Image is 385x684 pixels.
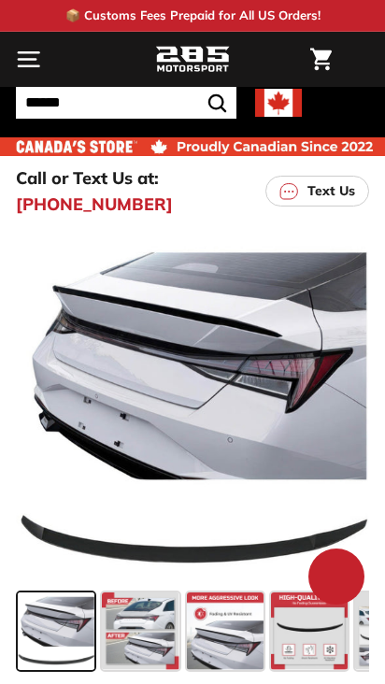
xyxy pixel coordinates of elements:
[265,176,369,207] a: Text Us
[303,549,370,609] inbox-online-store-chat: Shopify online store chat
[307,181,355,201] p: Text Us
[301,33,341,86] a: Cart
[65,7,321,25] p: 📦 Customs Fees Prepaid for All US Orders!
[16,165,159,191] p: Call or Text Us at:
[155,44,230,76] img: Logo_285_Motorsport_areodynamics_components
[16,87,236,119] input: Search
[16,192,173,217] a: [PHONE_NUMBER]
